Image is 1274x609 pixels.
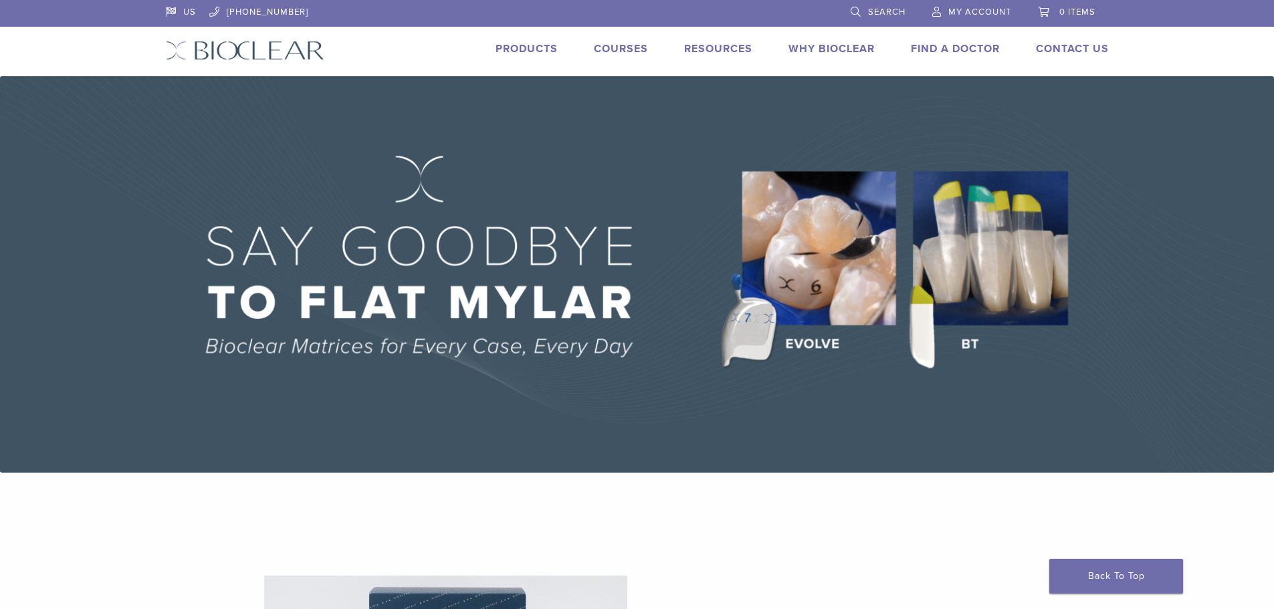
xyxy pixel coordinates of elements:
[684,42,752,55] a: Resources
[1049,559,1183,594] a: Back To Top
[166,41,324,60] img: Bioclear
[911,42,1000,55] a: Find A Doctor
[594,42,648,55] a: Courses
[1059,7,1095,17] span: 0 items
[496,42,558,55] a: Products
[788,42,875,55] a: Why Bioclear
[1036,42,1109,55] a: Contact Us
[868,7,906,17] span: Search
[948,7,1011,17] span: My Account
